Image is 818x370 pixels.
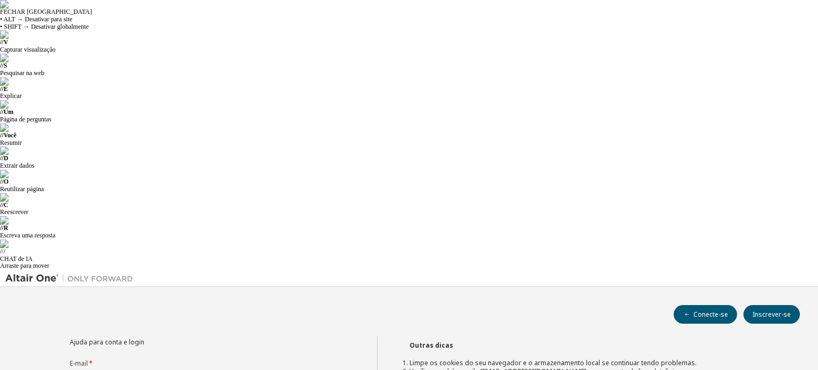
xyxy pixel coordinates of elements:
font: C [4,201,9,209]
font: Outras dicas [410,341,453,350]
font: / [4,248,5,255]
img: Altair Um [5,273,138,284]
font: V [4,38,9,46]
font: Um [4,108,14,116]
font: S [4,62,7,69]
button: Inscrever-se [743,305,800,324]
font: D [4,154,9,162]
font: R [4,224,9,232]
font: Conecte-se [693,310,728,319]
font: E-mail [70,359,88,368]
font: O [4,178,9,185]
font: E [4,85,8,93]
font: Limpe os cookies do seu navegador e o armazenamento local se continuar tendo problemas. [410,358,697,367]
font: Inscrever-se [752,310,791,319]
font: Você [4,131,17,139]
font: Ajuda para conta e login [70,338,144,347]
button: Conecte-se [674,305,737,324]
